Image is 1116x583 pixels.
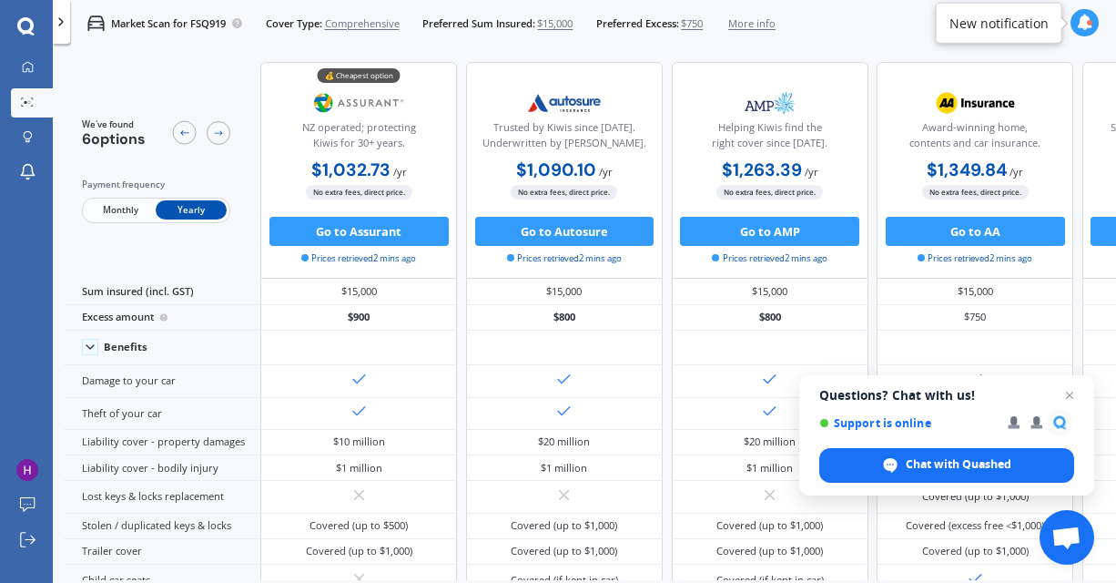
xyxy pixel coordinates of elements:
[64,365,260,397] div: Damage to your car
[511,544,617,558] div: Covered (up to $1,000)
[722,85,818,121] img: AMP.webp
[311,159,391,181] b: $1,032.73
[906,456,1011,473] span: Chat with Quashed
[805,165,818,179] span: / yr
[722,159,802,181] b: $1,263.39
[64,279,260,304] div: Sum insured (incl. GST)
[306,185,412,199] span: No extra fees, direct price.
[479,120,650,157] div: Trusted by Kiwis since [DATE]. Underwritten by [PERSON_NAME].
[712,252,827,265] span: Prices retrieved 2 mins ago
[516,85,613,121] img: Autosure.webp
[538,435,590,449] div: $20 million
[64,455,260,481] div: Liability cover - bodily injury
[87,15,105,32] img: car.f15378c7a67c060ca3f3.svg
[511,185,617,199] span: No extra fees, direct price.
[260,305,457,331] div: $900
[716,185,823,199] span: No extra fees, direct price.
[680,217,859,246] button: Go to AMP
[82,178,230,192] div: Payment frequency
[16,459,38,481] img: ACg8ocLh_vi1mA61yd8BJo-ookizKtoOQ6vcOuDj6KkRFOS7eWFGXw=s96-c
[1040,510,1094,565] a: Open chat
[64,514,260,539] div: Stolen / duplicated keys & locks
[466,279,663,304] div: $15,000
[877,279,1073,304] div: $15,000
[64,430,260,455] div: Liability cover - property damages
[104,341,147,353] div: Benefits
[64,305,260,331] div: Excess amount
[266,16,322,31] span: Cover Type:
[309,518,408,533] div: Covered (up to $500)
[922,489,1029,504] div: Covered (up to $1,000)
[672,279,868,304] div: $15,000
[681,16,703,31] span: $750
[516,159,596,181] b: $1,090.10
[596,16,679,31] span: Preferred Excess:
[922,185,1029,199] span: No extra fees, direct price.
[728,16,776,31] span: More info
[949,14,1049,32] div: New notification
[886,217,1065,246] button: Go to AA
[918,252,1032,265] span: Prices retrieved 2 mins ago
[684,120,855,157] div: Helping Kiwis find the right cover since [DATE].
[64,398,260,430] div: Theft of your car
[301,252,416,265] span: Prices retrieved 2 mins ago
[1009,165,1023,179] span: / yr
[716,518,823,533] div: Covered (up to $1,000)
[819,416,995,430] span: Support is online
[273,120,444,157] div: NZ operated; protecting Kiwis for 30+ years.
[541,461,587,476] div: $1 million
[306,544,412,558] div: Covered (up to $1,000)
[927,159,1007,181] b: $1,349.84
[260,279,457,304] div: $15,000
[64,539,260,565] div: Trailer cover
[877,305,1073,331] div: $750
[819,448,1074,483] span: Chat with Quashed
[311,85,408,121] img: Assurant.png
[466,305,663,331] div: $800
[156,200,227,220] span: Yearly
[537,16,573,31] span: $15,000
[269,217,449,246] button: Go to Assurant
[746,461,793,476] div: $1 million
[511,518,617,533] div: Covered (up to $1,000)
[422,16,535,31] span: Preferred Sum Insured:
[325,16,400,31] span: Comprehensive
[82,118,146,131] span: We've found
[819,388,1074,403] span: Questions? Chat with us!
[111,16,226,31] p: Market Scan for FSQ919
[64,481,260,513] div: Lost keys & locks replacement
[744,435,796,449] div: $20 million
[318,68,401,83] div: 💰 Cheapest option
[889,120,1060,157] div: Award-winning home, contents and car insurance.
[716,544,823,558] div: Covered (up to $1,000)
[599,165,613,179] span: / yr
[85,200,156,220] span: Monthly
[393,165,407,179] span: / yr
[672,305,868,331] div: $800
[82,129,146,148] span: 6 options
[333,435,385,449] div: $10 million
[906,518,1044,533] div: Covered (excess free <$1,000)
[927,85,1023,121] img: AA.webp
[475,217,654,246] button: Go to Autosure
[336,461,382,476] div: $1 million
[922,544,1029,558] div: Covered (up to $1,000)
[507,252,622,265] span: Prices retrieved 2 mins ago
